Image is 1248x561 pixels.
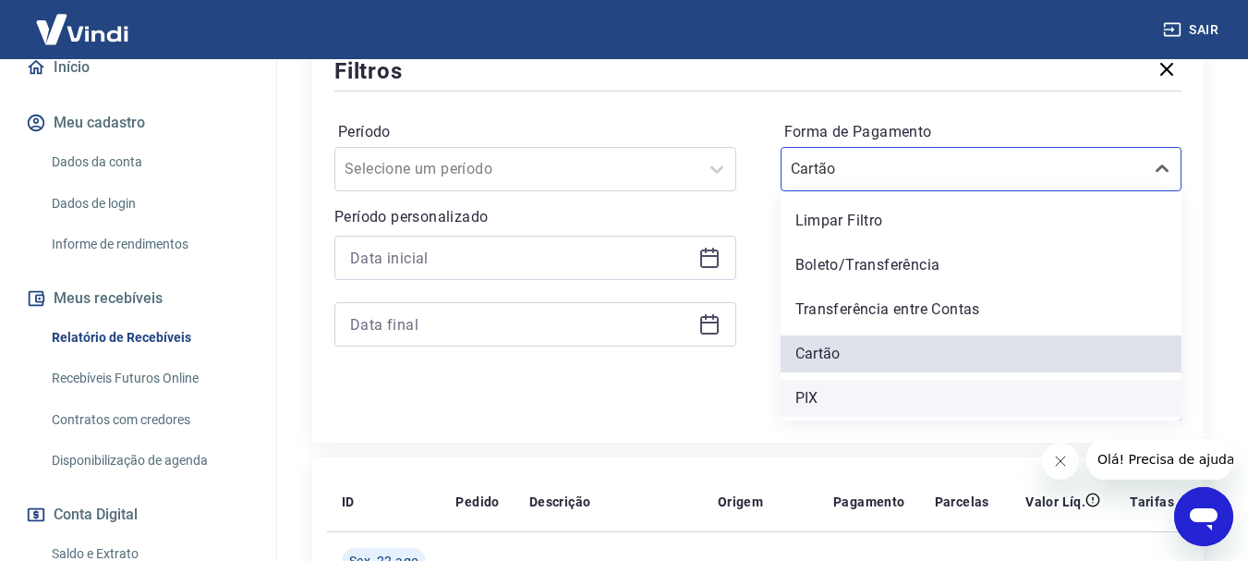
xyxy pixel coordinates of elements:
[44,442,254,480] a: Disponibilização de agenda
[781,291,1182,328] div: Transferência entre Contas
[334,206,736,228] p: Período personalizado
[781,335,1182,372] div: Cartão
[350,244,691,272] input: Data inicial
[22,103,254,143] button: Meu cadastro
[529,493,591,511] p: Descrição
[338,121,733,143] label: Período
[11,13,155,28] span: Olá! Precisa de ajuda?
[44,360,254,397] a: Recebíveis Futuros Online
[44,401,254,439] a: Contratos com credores
[833,493,905,511] p: Pagamento
[1174,487,1233,546] iframe: Botão para abrir a janela de mensagens
[1025,493,1085,511] p: Valor Líq.
[781,202,1182,239] div: Limpar Filtro
[22,278,254,319] button: Meus recebíveis
[44,143,254,181] a: Dados da conta
[22,494,254,535] button: Conta Digital
[1086,439,1233,480] iframe: Mensagem da empresa
[22,47,254,88] a: Início
[342,493,355,511] p: ID
[44,319,254,357] a: Relatório de Recebíveis
[1159,13,1226,47] button: Sair
[781,247,1182,284] div: Boleto/Transferência
[1130,493,1174,511] p: Tarifas
[784,121,1179,143] label: Forma de Pagamento
[22,1,142,57] img: Vindi
[1042,443,1079,480] iframe: Fechar mensagem
[781,380,1182,417] div: PIX
[350,311,691,338] input: Data final
[44,185,254,223] a: Dados de login
[718,493,763,511] p: Origem
[44,226,254,263] a: Informe de rendimentos
[455,493,499,511] p: Pedido
[334,56,403,86] h5: Filtros
[935,493,989,511] p: Parcelas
